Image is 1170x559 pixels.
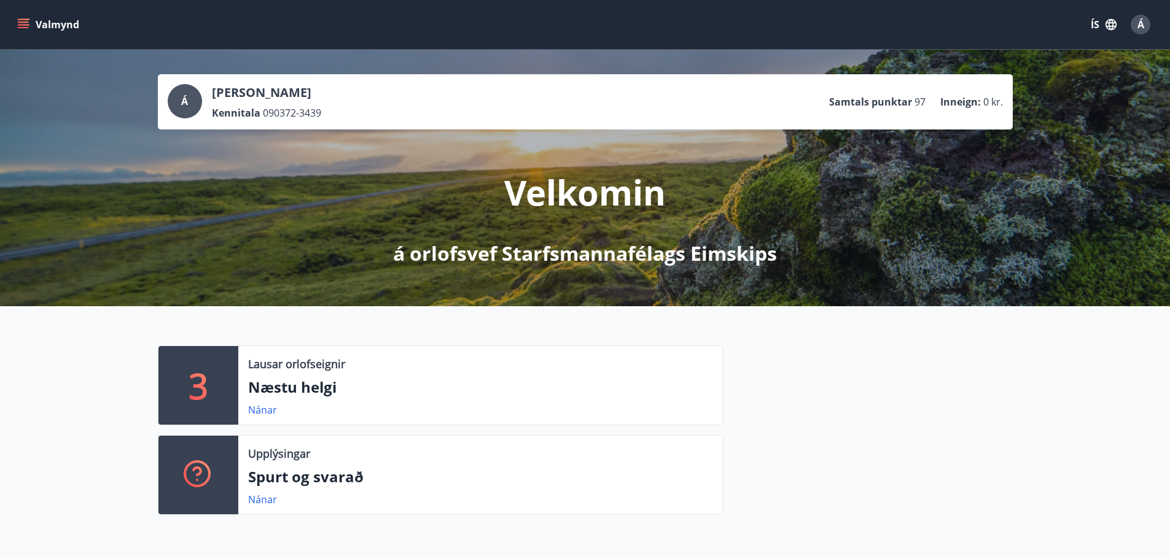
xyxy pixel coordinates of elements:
[248,466,712,487] p: Spurt og svarað
[248,403,277,417] a: Nánar
[248,493,277,506] a: Nánar
[248,356,345,372] p: Lausar orlofseignir
[248,377,712,398] p: Næstu helgi
[829,95,912,109] p: Samtals punktar
[263,106,321,120] span: 090372-3439
[1084,13,1123,36] button: ÍS
[983,95,1003,109] span: 0 kr.
[248,445,310,461] p: Upplýsingar
[15,13,84,36] button: menu
[212,106,260,120] p: Kennitala
[1137,18,1144,31] span: Á
[189,362,208,409] p: 3
[212,84,321,101] p: [PERSON_NAME]
[504,169,666,215] p: Velkomin
[181,94,188,108] span: Á
[393,240,777,267] p: á orlofsvef Starfsmannafélags Eimskips
[940,95,981,109] p: Inneign :
[1126,10,1155,39] button: Á
[915,95,926,109] span: 97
